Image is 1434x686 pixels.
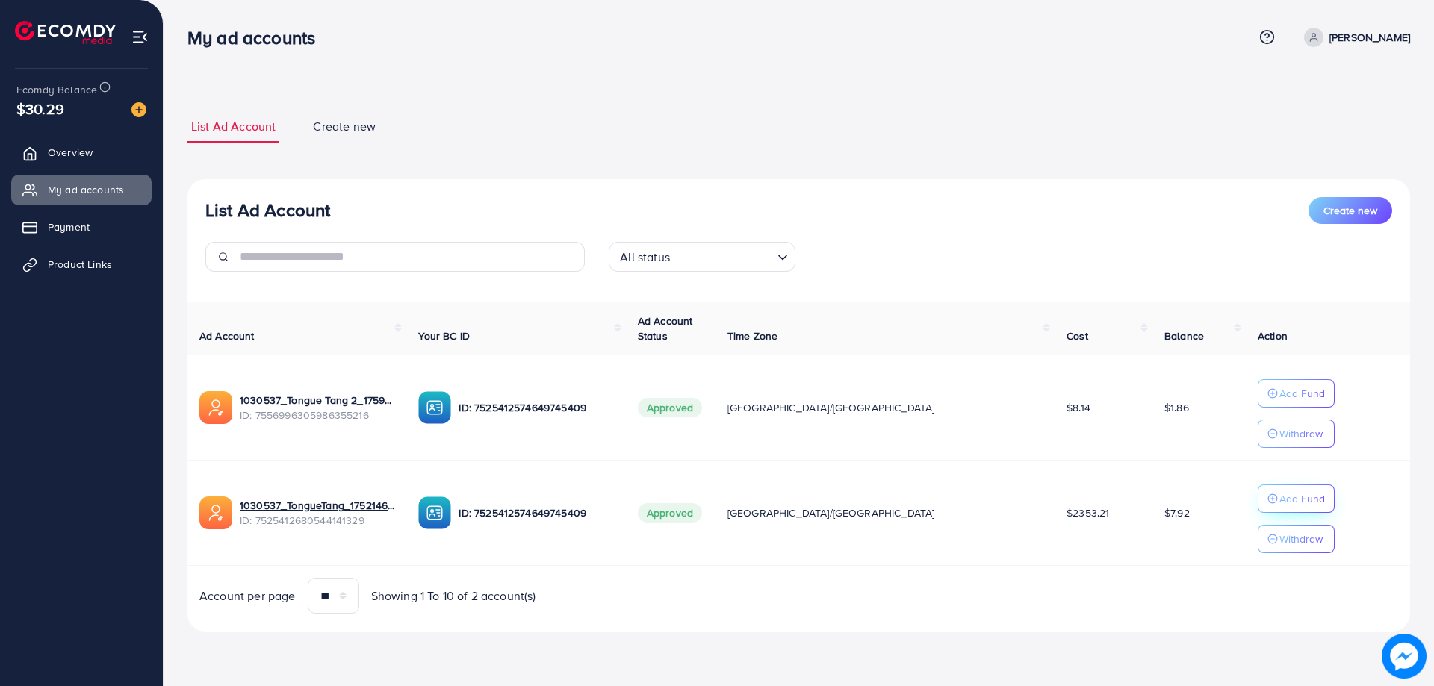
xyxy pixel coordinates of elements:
span: List Ad Account [191,118,276,135]
span: Time Zone [727,328,777,343]
a: Payment [11,212,152,242]
a: My ad accounts [11,175,152,205]
span: $2353.21 [1067,505,1109,520]
span: Your BC ID [418,328,470,343]
img: image [1382,634,1427,679]
span: Create new [313,118,376,135]
span: Showing 1 To 10 of 2 account(s) [371,587,536,605]
span: Balance [1164,328,1204,343]
span: Ad Account [199,328,255,343]
img: ic-ba-acc.ded83a64.svg [418,496,451,529]
a: 1030537_TongueTang_1752146687547 [240,498,394,513]
h3: List Ad Account [205,199,330,221]
span: Create new [1323,203,1377,218]
span: Overview [48,145,93,160]
p: Withdraw [1279,425,1323,443]
span: Account per page [199,587,296,605]
span: Ad Account Status [638,314,693,343]
a: Product Links [11,249,152,279]
img: ic-ads-acc.e4c84228.svg [199,391,232,424]
a: [PERSON_NAME] [1298,28,1410,47]
span: Approved [638,398,702,417]
span: $30.29 [16,98,64,119]
p: Withdraw [1279,530,1323,548]
span: ID: 7525412680544141329 [240,513,394,528]
button: Create new [1309,197,1392,224]
span: Product Links [48,257,112,272]
div: <span class='underline'>1030537_TongueTang_1752146687547</span></br>7525412680544141329 [240,498,394,528]
p: Add Fund [1279,490,1325,508]
button: Withdraw [1258,525,1335,553]
img: image [131,102,146,117]
button: Add Fund [1258,379,1335,408]
span: ID: 7556996305986355216 [240,408,394,422]
span: My ad accounts [48,182,124,197]
p: ID: 7525412574649745409 [459,504,613,522]
div: <span class='underline'>1030537_Tongue Tang 2_1759500341834</span></br>7556996305986355216 [240,393,394,423]
p: Add Fund [1279,384,1325,402]
p: ID: 7525412574649745409 [459,399,613,417]
h3: My ad accounts [187,27,327,49]
span: [GEOGRAPHIC_DATA]/[GEOGRAPHIC_DATA] [727,400,935,415]
a: 1030537_Tongue Tang 2_1759500341834 [240,393,394,408]
span: Action [1258,328,1288,343]
span: All status [617,246,673,268]
img: ic-ads-acc.e4c84228.svg [199,496,232,529]
button: Add Fund [1258,484,1335,513]
button: Withdraw [1258,420,1335,448]
input: Search for option [674,243,772,268]
span: $8.14 [1067,400,1090,415]
img: menu [131,28,149,46]
span: Cost [1067,328,1088,343]
span: $7.92 [1164,505,1190,520]
span: Payment [48,219,90,234]
p: [PERSON_NAME] [1329,28,1410,46]
span: Approved [638,503,702,523]
img: logo [15,21,116,44]
img: ic-ba-acc.ded83a64.svg [418,391,451,424]
span: [GEOGRAPHIC_DATA]/[GEOGRAPHIC_DATA] [727,505,935,520]
a: Overview [11,137,152,167]
div: Search for option [609,242,795,272]
span: $1.86 [1164,400,1189,415]
span: Ecomdy Balance [16,82,97,97]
